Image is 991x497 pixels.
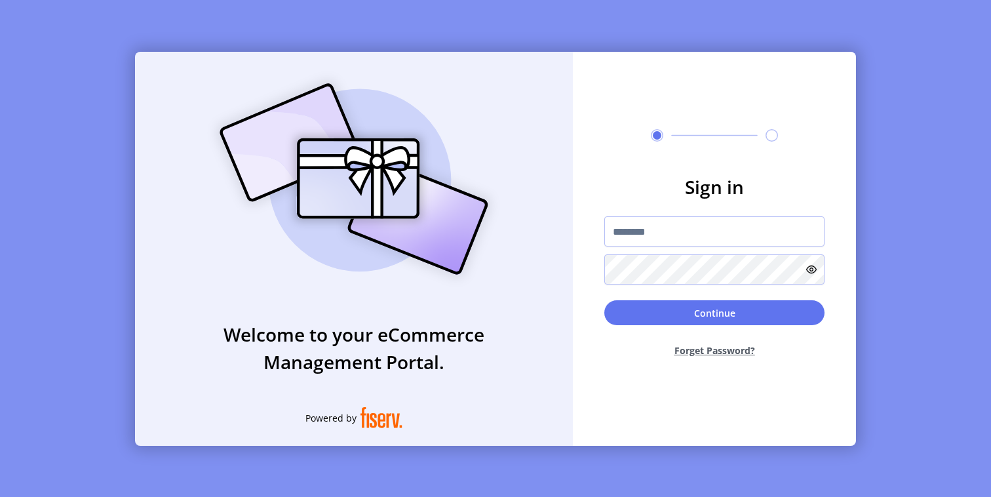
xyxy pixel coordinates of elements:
[604,300,825,325] button: Continue
[604,333,825,368] button: Forget Password?
[604,173,825,201] h3: Sign in
[200,69,508,289] img: card_Illustration.svg
[135,321,573,376] h3: Welcome to your eCommerce Management Portal.
[305,411,357,425] span: Powered by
